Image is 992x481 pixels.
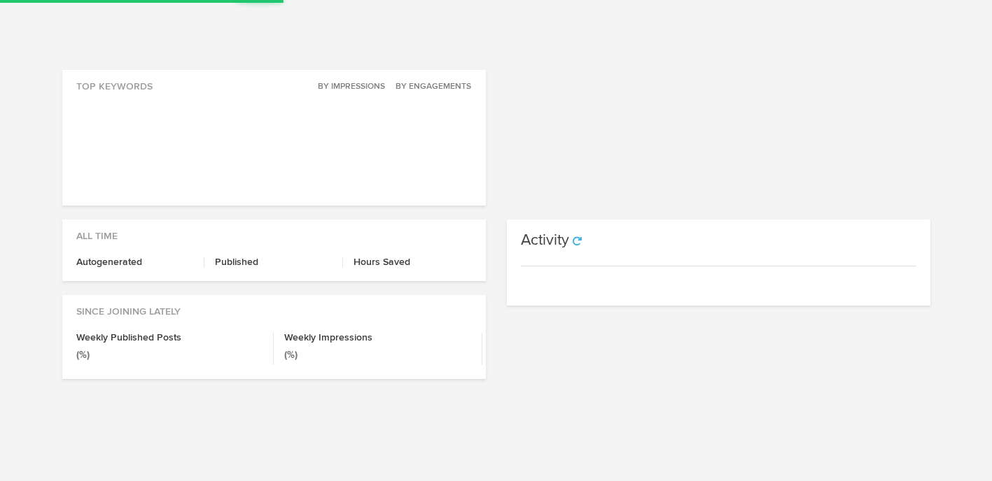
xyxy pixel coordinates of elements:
[76,257,193,267] h4: Autogenerated
[354,257,471,267] h4: Hours Saved
[76,350,90,360] small: (%)
[284,333,471,343] h4: Weekly Impressions
[62,220,486,243] div: All Time
[76,333,263,343] h4: Weekly Published Posts
[62,70,486,94] div: Top Keywords
[521,233,569,248] h3: Activity
[388,80,472,94] button: By Engagements
[215,257,332,267] h4: Published
[284,350,298,360] small: (%)
[310,80,386,94] button: By Impressions
[62,295,486,319] div: Since Joining Lately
